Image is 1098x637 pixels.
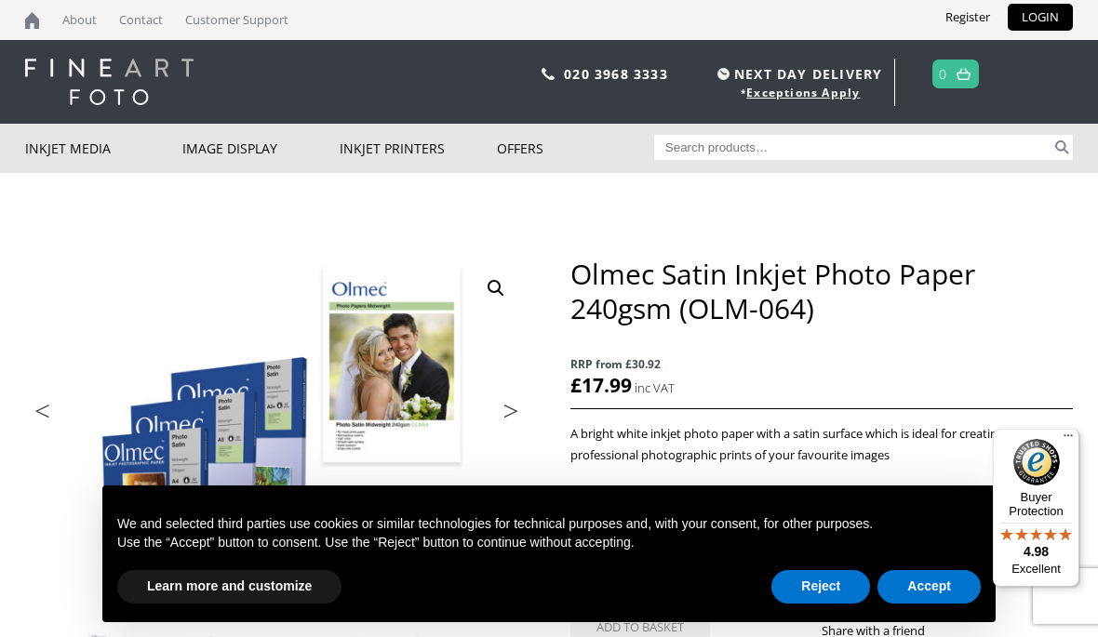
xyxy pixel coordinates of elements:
[993,562,1079,577] p: Excellent
[542,68,555,80] img: phone.svg
[479,272,513,305] a: View full-screen image gallery
[993,429,1079,587] button: Trusted Shops TrustmarkBuyer Protection4.98Excellent
[1013,439,1060,485] img: Trusted Shops Trustmark
[713,63,882,85] span: NEXT DAY DELIVERY
[746,85,860,100] a: Exceptions Apply
[564,65,668,83] a: 020 3968 3333
[570,372,582,398] span: £
[957,68,971,80] img: basket.svg
[570,257,1073,325] h1: Olmec Satin Inkjet Photo Paper 240gsm (OLM-064)
[570,353,1073,375] span: RRP from £30.92
[1008,4,1073,31] a: LOGIN
[117,515,981,534] p: We and selected third parties use cookies or similar technologies for technical purposes and, wit...
[340,124,497,173] a: Inkjet Printers
[117,534,981,552] p: Use the “Accept” button to consent. Use the “Reject” button to continue without accepting.
[654,135,1052,160] input: Search products…
[931,4,1004,31] a: Register
[877,570,981,604] button: Accept
[771,570,870,604] button: Reject
[570,372,632,398] bdi: 17.99
[1051,135,1073,160] button: Search
[497,124,654,173] a: Offers
[182,124,340,173] a: Image Display
[25,59,194,105] img: logo-white.svg
[570,423,1073,466] p: A bright white inkjet photo paper with a satin surface which is ideal for creating professional p...
[1024,544,1049,559] span: 4.98
[1057,429,1079,451] button: Menu
[993,490,1079,518] p: Buyer Protection
[25,124,182,173] a: Inkjet Media
[717,68,730,80] img: time.svg
[939,60,947,87] a: 0
[117,570,341,604] button: Learn more and customize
